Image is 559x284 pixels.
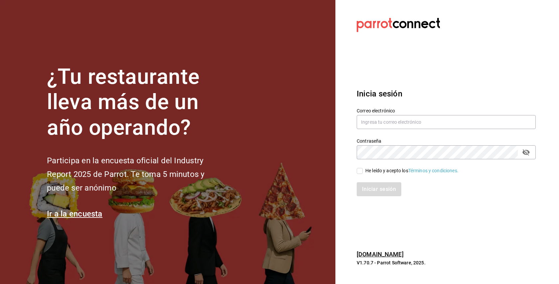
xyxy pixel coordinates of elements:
[357,259,536,266] p: V1.70.7 - Parrot Software, 2025.
[408,168,459,173] a: Términos y condiciones.
[47,154,227,195] h2: Participa en la encuesta oficial del Industry Report 2025 de Parrot. Te toma 5 minutos y puede se...
[357,108,536,113] label: Correo electrónico
[47,209,102,218] a: Ir a la encuesta
[357,115,536,129] input: Ingresa tu correo electrónico
[357,251,404,258] a: [DOMAIN_NAME]
[357,138,536,143] label: Contraseña
[357,88,536,100] h3: Inicia sesión
[365,167,459,174] div: He leído y acepto los
[520,147,532,158] button: passwordField
[47,64,227,141] h1: ¿Tu restaurante lleva más de un año operando?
